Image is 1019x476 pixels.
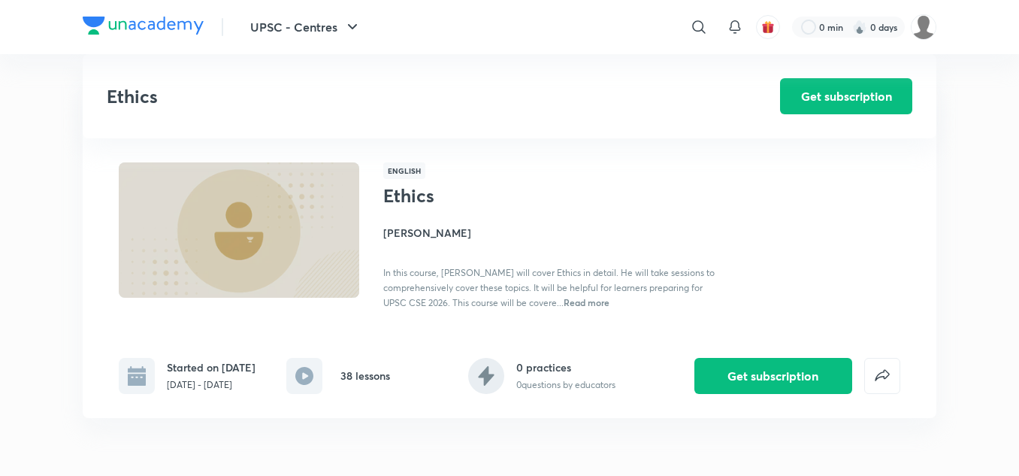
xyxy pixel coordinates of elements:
[756,15,780,39] button: avatar
[116,161,361,299] img: Thumbnail
[167,359,256,375] h6: Started on [DATE]
[516,359,615,375] h6: 0 practices
[852,20,867,35] img: streak
[340,368,390,384] h6: 38 lessons
[911,14,936,40] img: amit tripathi
[383,225,720,241] h4: [PERSON_NAME]
[761,20,775,34] img: avatar
[516,378,615,392] p: 0 questions by educators
[83,17,204,38] a: Company Logo
[564,296,609,308] span: Read more
[780,78,912,114] button: Get subscription
[694,358,852,394] button: Get subscription
[167,378,256,392] p: [DATE] - [DATE]
[241,12,370,42] button: UPSC - Centres
[383,267,715,308] span: In this course, [PERSON_NAME] will cover Ethics in detail. He will take sessions to comprehensive...
[83,17,204,35] img: Company Logo
[107,86,695,108] h3: Ethics
[383,162,425,179] span: English
[864,358,900,394] button: false
[383,185,629,207] h1: Ethics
